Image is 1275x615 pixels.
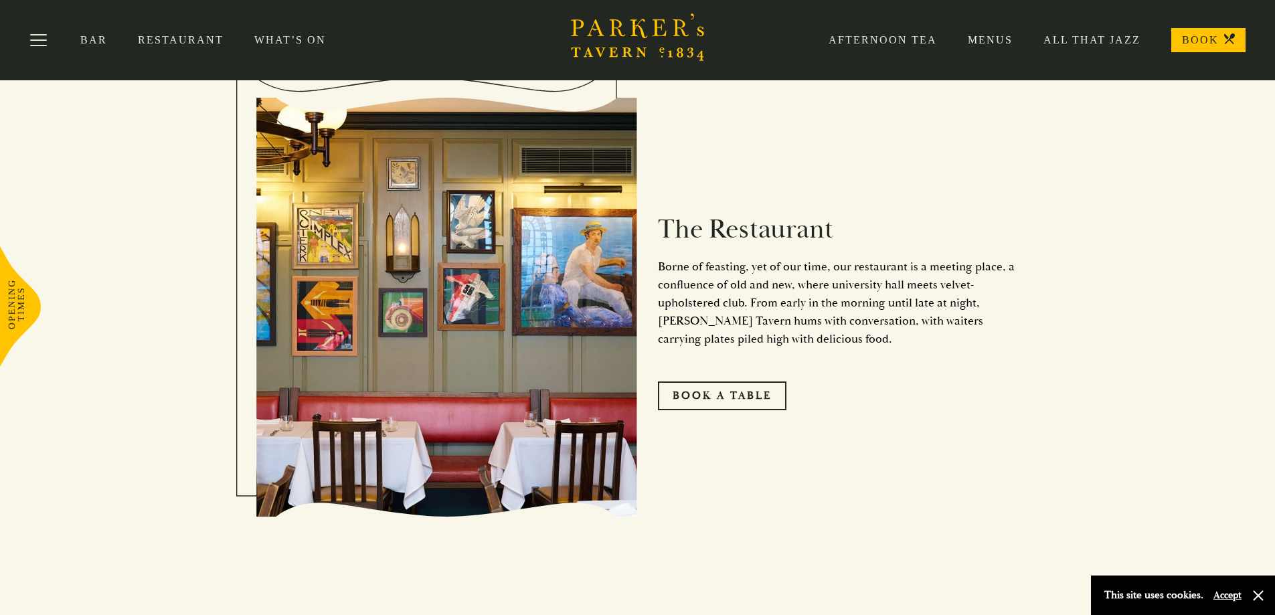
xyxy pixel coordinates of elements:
[1213,589,1242,602] button: Accept
[1104,586,1203,605] p: This site uses cookies.
[658,213,1019,246] h2: The Restaurant
[658,258,1019,348] p: Borne of feasting, yet of our time, our restaurant is a meeting place, a confluence of old and ne...
[1252,589,1265,602] button: Close and accept
[658,381,786,410] a: Book A Table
